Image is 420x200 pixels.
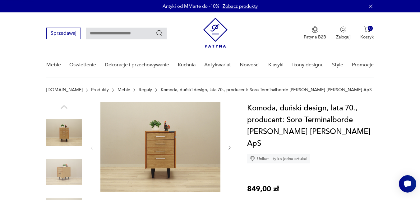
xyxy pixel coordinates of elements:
[223,3,258,9] a: Zobacz produkty
[304,26,326,40] a: Ikona medaluPatyna B2B
[247,102,378,149] h1: Komoda, duński design, lata 70., producent: Sorø Terminalborde [PERSON_NAME] [PERSON_NAME] ApS
[250,156,255,162] img: Ikona diamentu
[105,53,169,77] a: Dekoracje i przechowywanie
[46,53,61,77] a: Meble
[360,26,374,40] button: 0Koszyk
[340,26,346,33] img: Ikonka użytkownika
[292,53,324,77] a: Ikony designu
[46,115,82,150] img: Zdjęcie produktu Komoda, duński design, lata 70., producent: Sorø Terminalborde Ole Bjerregaard P...
[336,26,350,40] button: Zaloguj
[368,26,373,31] div: 0
[360,34,374,40] p: Koszyk
[46,28,81,39] button: Sprzedawaj
[240,53,260,77] a: Nowości
[204,53,231,77] a: Antykwariat
[304,34,326,40] p: Patyna B2B
[268,53,284,77] a: Klasyki
[161,87,372,92] p: Komoda, duński design, lata 70., producent: Sorø Terminalborde [PERSON_NAME] [PERSON_NAME] ApS
[336,34,350,40] p: Zaloguj
[178,53,196,77] a: Kuchnia
[100,102,220,192] img: Zdjęcie produktu Komoda, duński design, lata 70., producent: Sorø Terminalborde Ole Bjerregaard P...
[156,29,163,37] button: Szukaj
[69,53,96,77] a: Oświetlenie
[163,3,219,9] p: Antyki od MMarte do -10%
[247,154,310,163] div: Unikat - tylko jedna sztuka!
[312,26,318,33] img: Ikona medalu
[247,183,279,195] p: 849,00 zł
[46,32,81,36] a: Sprzedawaj
[352,53,374,77] a: Promocje
[304,26,326,40] button: Patyna B2B
[46,87,83,92] a: [DOMAIN_NAME]
[399,175,416,193] iframe: Smartsupp widget button
[203,18,228,48] img: Patyna - sklep z meblami i dekoracjami vintage
[364,26,370,33] img: Ikona koszyka
[118,87,130,92] a: Meble
[46,154,82,190] img: Zdjęcie produktu Komoda, duński design, lata 70., producent: Sorø Terminalborde Ole Bjerregaard P...
[91,87,109,92] a: Produkty
[332,53,343,77] a: Style
[139,87,152,92] a: Regały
